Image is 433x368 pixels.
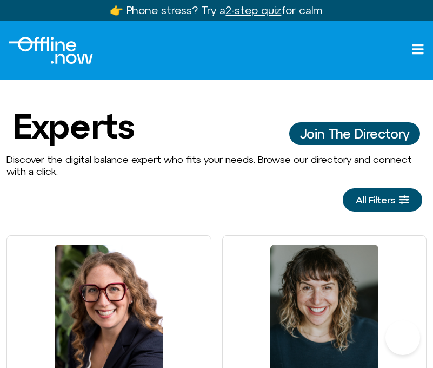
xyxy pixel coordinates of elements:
[9,37,93,64] div: Logo
[6,154,412,177] span: Discover the digital balance expert who fits your needs. Browse our directory and connect with a ...
[110,4,323,16] a: 👉 Phone stress? Try a2-step quizfor calm
[289,122,420,145] a: Join The Director
[411,43,424,56] a: Open menu
[9,37,93,64] img: Offline.Now logo in white. Text of the words offline.now with a line going through the "O"
[13,107,134,145] h1: Experts
[225,4,281,16] u: 2-step quiz
[385,320,420,355] iframe: Botpress
[300,127,409,141] span: Join The Directory
[356,195,395,206] span: All Filters
[343,188,422,212] a: All Filters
